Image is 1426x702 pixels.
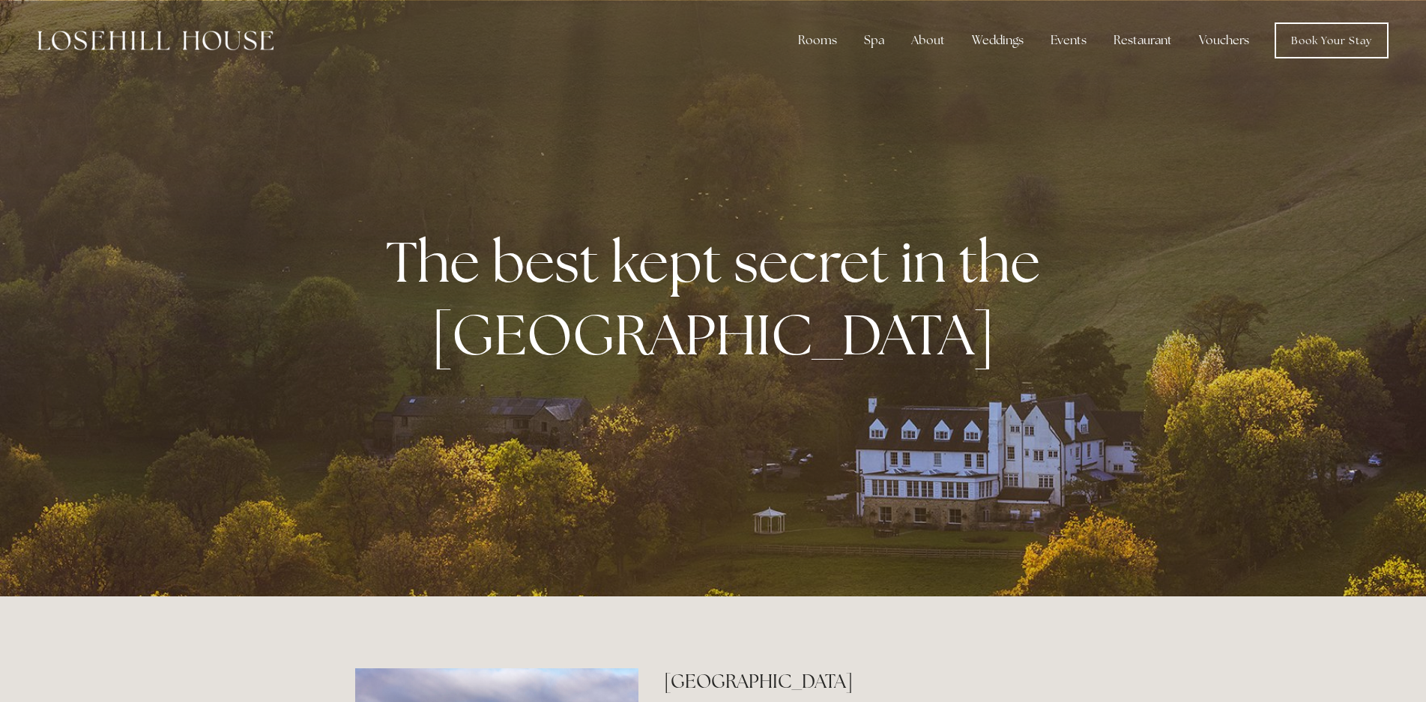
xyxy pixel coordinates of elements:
[386,225,1052,372] strong: The best kept secret in the [GEOGRAPHIC_DATA]
[664,668,1071,695] h2: [GEOGRAPHIC_DATA]
[899,25,957,55] div: About
[1102,25,1184,55] div: Restaurant
[786,25,849,55] div: Rooms
[960,25,1036,55] div: Weddings
[1187,25,1261,55] a: Vouchers
[37,31,274,50] img: Losehill House
[1275,22,1389,58] a: Book Your Stay
[852,25,896,55] div: Spa
[1039,25,1099,55] div: Events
